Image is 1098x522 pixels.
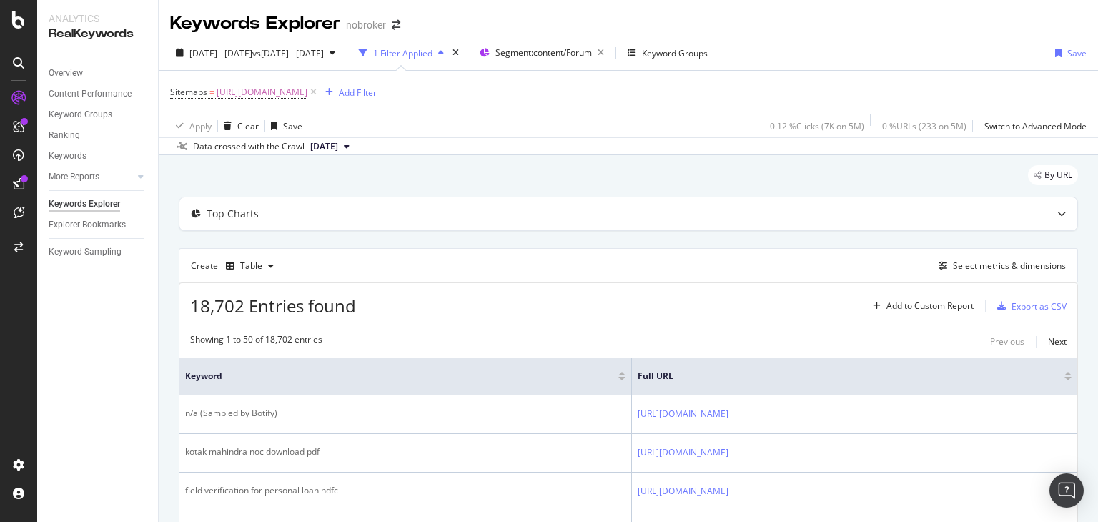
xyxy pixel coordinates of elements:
div: Keywords Explorer [49,197,120,212]
a: Keywords [49,149,148,164]
span: 18,702 Entries found [190,294,356,317]
div: Next [1048,335,1067,348]
span: = [209,86,214,98]
button: [DATE] - [DATE]vs[DATE] - [DATE] [170,41,341,64]
a: Ranking [49,128,148,143]
div: Content Performance [49,87,132,102]
button: Keyword Groups [622,41,713,64]
div: 0.12 % Clicks ( 7K on 5M ) [770,120,864,132]
div: 1 Filter Applied [373,47,432,59]
span: 2025 Sep. 1st [310,140,338,153]
button: Select metrics & dimensions [933,257,1066,275]
div: Open Intercom Messenger [1049,473,1084,508]
span: [URL][DOMAIN_NAME] [217,82,307,102]
button: Add to Custom Report [867,295,974,317]
button: Clear [218,114,259,137]
div: Keywords [49,149,86,164]
div: Add Filter [339,87,377,99]
div: Previous [990,335,1024,348]
div: More Reports [49,169,99,184]
a: [URL][DOMAIN_NAME] [638,407,728,421]
div: times [450,46,462,60]
button: 1 Filter Applied [353,41,450,64]
button: Table [220,255,280,277]
span: By URL [1044,171,1072,179]
div: Keyword Groups [49,107,112,122]
a: Content Performance [49,87,148,102]
button: [DATE] [305,138,355,155]
div: Create [191,255,280,277]
div: Keywords Explorer [170,11,340,36]
div: RealKeywords [49,26,147,42]
div: Ranking [49,128,80,143]
span: Keyword [185,370,597,383]
div: Explorer Bookmarks [49,217,126,232]
div: Overview [49,66,83,81]
div: nobroker [346,18,386,32]
div: Keyword Groups [642,47,708,59]
span: Full URL [638,370,1043,383]
a: Explorer Bookmarks [49,217,148,232]
button: Add Filter [320,84,377,101]
div: Showing 1 to 50 of 18,702 entries [190,333,322,350]
div: 0 % URLs ( 233 on 5M ) [882,120,966,132]
button: Switch to Advanced Mode [979,114,1087,137]
a: Overview [49,66,148,81]
div: Table [240,262,262,270]
div: Select metrics & dimensions [953,260,1066,272]
div: kotak mahindra noc download pdf [185,445,625,458]
div: legacy label [1028,165,1078,185]
div: Top Charts [207,207,259,221]
div: Apply [189,120,212,132]
a: Keyword Groups [49,107,148,122]
a: [URL][DOMAIN_NAME] [638,445,728,460]
div: arrow-right-arrow-left [392,20,400,30]
button: Next [1048,333,1067,350]
div: Analytics [49,11,147,26]
button: Export as CSV [991,295,1067,317]
span: Sitemaps [170,86,207,98]
a: Keyword Sampling [49,245,148,260]
div: Clear [237,120,259,132]
div: Save [1067,47,1087,59]
span: Segment: content/Forum [495,46,592,59]
div: Switch to Advanced Mode [984,120,1087,132]
span: [DATE] - [DATE] [189,47,252,59]
div: Keyword Sampling [49,245,122,260]
div: Save [283,120,302,132]
div: Data crossed with the Crawl [193,140,305,153]
div: Add to Custom Report [886,302,974,310]
div: field verification for personal loan hdfc [185,484,625,497]
a: [URL][DOMAIN_NAME] [638,484,728,498]
a: More Reports [49,169,134,184]
button: Save [265,114,302,137]
div: Export as CSV [1012,300,1067,312]
span: vs [DATE] - [DATE] [252,47,324,59]
button: Previous [990,333,1024,350]
button: Segment:content/Forum [474,41,610,64]
div: n/a (Sampled by Botify) [185,407,625,420]
a: Keywords Explorer [49,197,148,212]
button: Apply [170,114,212,137]
button: Save [1049,41,1087,64]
